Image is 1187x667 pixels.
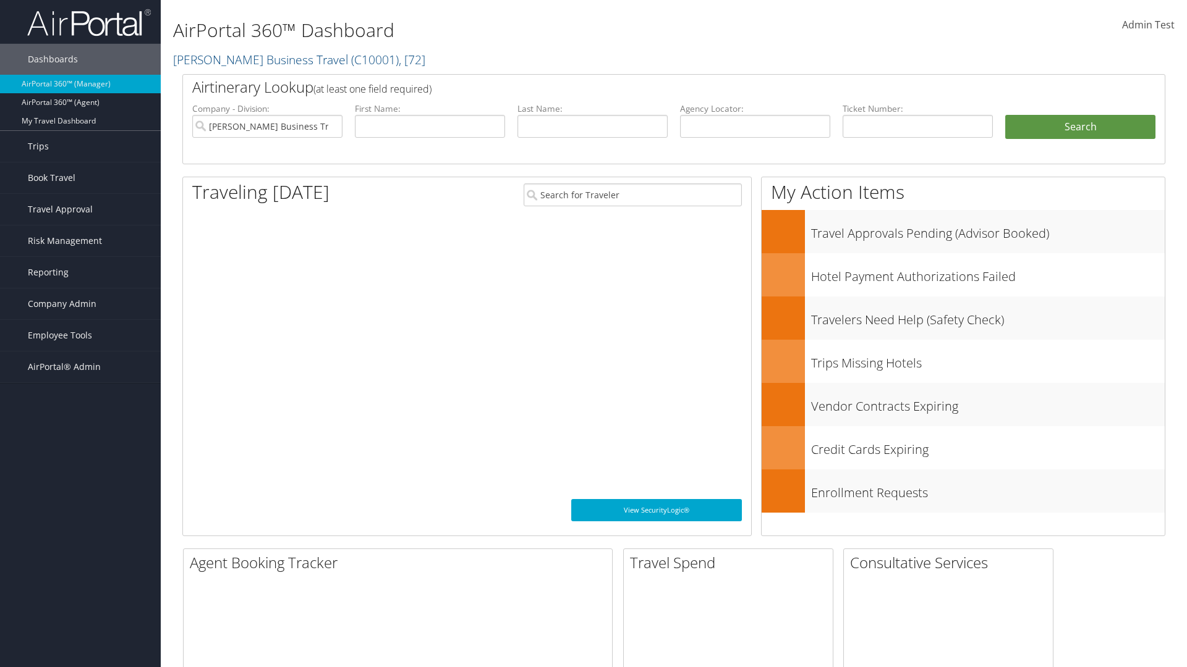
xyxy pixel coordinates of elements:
h2: Agent Booking Tracker [190,552,612,573]
h1: AirPortal 360™ Dashboard [173,17,841,43]
h1: My Action Items [762,179,1165,205]
label: Ticket Number: [843,103,993,115]
h2: Airtinerary Lookup [192,77,1074,98]
label: First Name: [355,103,505,115]
span: Employee Tools [28,320,92,351]
span: , [ 72 ] [399,51,425,68]
label: Agency Locator: [680,103,830,115]
span: Reporting [28,257,69,288]
label: Company - Division: [192,103,342,115]
span: Admin Test [1122,18,1175,31]
a: Admin Test [1122,6,1175,44]
span: (at least one field required) [313,82,432,96]
h3: Travel Approvals Pending (Advisor Booked) [811,219,1165,242]
span: Risk Management [28,225,102,256]
h1: Traveling [DATE] [192,179,330,205]
a: Credit Cards Expiring [762,426,1165,469]
span: AirPortal® Admin [28,351,101,382]
a: Vendor Contracts Expiring [762,383,1165,426]
h3: Trips Missing Hotels [811,348,1165,372]
a: Trips Missing Hotels [762,340,1165,383]
input: Search for Traveler [524,183,742,206]
a: Hotel Payment Authorizations Failed [762,253,1165,296]
h3: Hotel Payment Authorizations Failed [811,262,1165,285]
span: Company Admin [28,288,96,319]
h3: Credit Cards Expiring [811,435,1165,458]
a: Enrollment Requests [762,469,1165,513]
a: Travelers Need Help (Safety Check) [762,296,1165,340]
img: airportal-logo.png [27,8,151,37]
span: Travel Approval [28,194,93,225]
label: Last Name: [517,103,668,115]
a: View SecurityLogic® [571,499,742,521]
span: Trips [28,131,49,162]
h3: Enrollment Requests [811,478,1165,501]
span: Book Travel [28,162,75,193]
a: Travel Approvals Pending (Advisor Booked) [762,210,1165,253]
button: Search [1005,115,1155,140]
a: [PERSON_NAME] Business Travel [173,51,425,68]
h3: Travelers Need Help (Safety Check) [811,305,1165,329]
span: Dashboards [28,44,78,75]
h2: Consultative Services [850,552,1053,573]
h2: Travel Spend [630,552,833,573]
span: ( C10001 ) [351,51,399,68]
h3: Vendor Contracts Expiring [811,392,1165,415]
